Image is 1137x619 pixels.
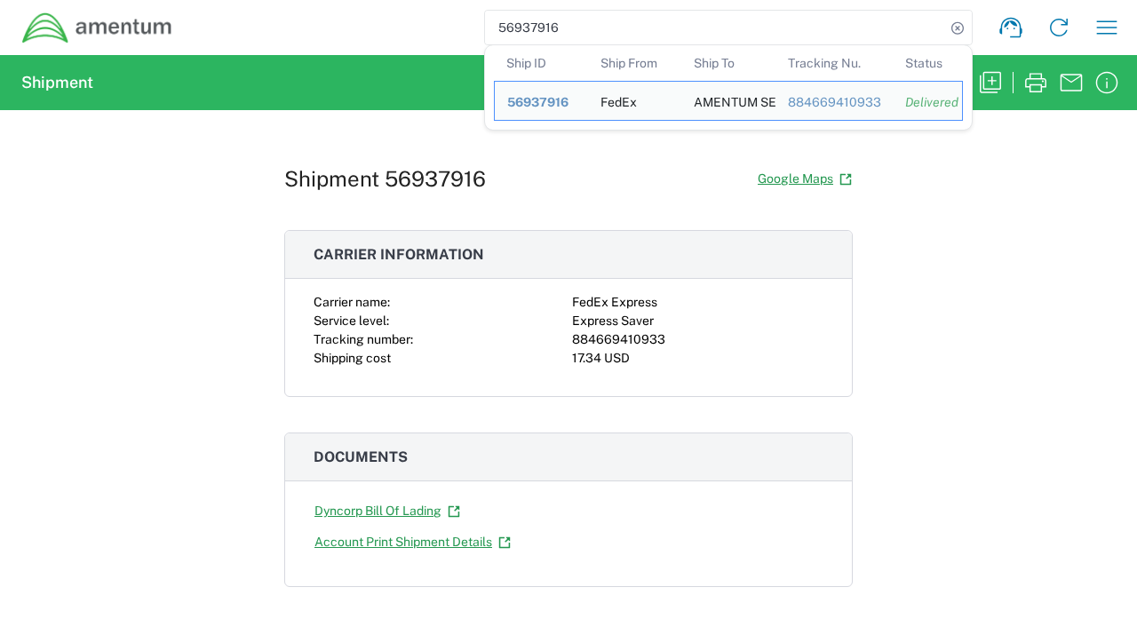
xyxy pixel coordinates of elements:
[314,448,408,465] span: Documents
[284,166,486,192] h1: Shipment 56937916
[314,295,390,309] span: Carrier name:
[494,45,588,81] th: Ship ID
[572,330,823,349] div: 884669410933
[757,163,853,194] a: Google Maps
[788,94,880,110] div: 884669410933
[314,527,512,558] a: Account Print Shipment Details
[507,95,568,109] span: 56937916
[905,94,950,110] div: Delivered
[572,349,823,368] div: 17.34 USD
[588,45,682,81] th: Ship From
[572,312,823,330] div: Express Saver
[21,12,173,44] img: dyncorp
[494,45,972,130] table: Search Results
[893,45,963,81] th: Status
[314,246,484,263] span: Carrier information
[507,94,576,110] div: 56937916
[485,11,945,44] input: Shipment, tracking or reference number
[21,72,93,93] h2: Shipment
[314,332,413,346] span: Tracking number:
[314,496,461,527] a: Dyncorp Bill Of Lading
[681,45,775,81] th: Ship To
[600,82,637,120] div: FedEx
[314,313,389,328] span: Service level:
[314,351,391,365] span: Shipping cost
[694,82,763,120] div: AMENTUM SERVICES. INC
[572,293,823,312] div: FedEx Express
[775,45,893,81] th: Tracking Nu.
